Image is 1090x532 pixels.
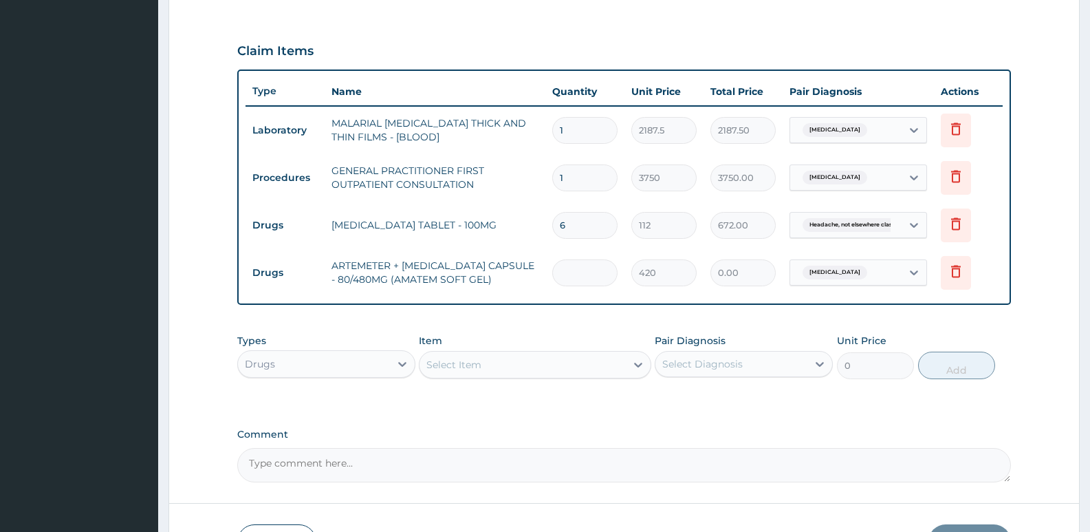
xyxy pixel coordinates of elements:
[918,352,995,379] button: Add
[246,78,325,104] th: Type
[246,118,325,143] td: Laboratory
[237,335,266,347] label: Types
[246,165,325,191] td: Procedures
[662,357,743,371] div: Select Diagnosis
[837,334,886,348] label: Unit Price
[325,78,545,105] th: Name
[803,171,867,184] span: [MEDICAL_DATA]
[419,334,442,348] label: Item
[624,78,704,105] th: Unit Price
[704,78,783,105] th: Total Price
[803,218,907,232] span: Headache, not elsewhere classi...
[325,109,545,151] td: MALARIAL [MEDICAL_DATA] THICK AND THIN FILMS - [BLOOD]
[246,260,325,286] td: Drugs
[246,213,325,238] td: Drugs
[426,358,481,372] div: Select Item
[325,252,545,293] td: ARTEMETER + [MEDICAL_DATA] CAPSULE - 80/480MG (AMATEM SOFT GEL)
[655,334,726,348] label: Pair Diagnosis
[783,78,934,105] th: Pair Diagnosis
[545,78,624,105] th: Quantity
[934,78,1003,105] th: Actions
[325,211,545,239] td: [MEDICAL_DATA] TABLET - 100MG
[237,429,1011,440] label: Comment
[803,123,867,137] span: [MEDICAL_DATA]
[237,44,314,59] h3: Claim Items
[325,157,545,198] td: GENERAL PRACTITIONER FIRST OUTPATIENT CONSULTATION
[803,266,867,279] span: [MEDICAL_DATA]
[245,357,275,371] div: Drugs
